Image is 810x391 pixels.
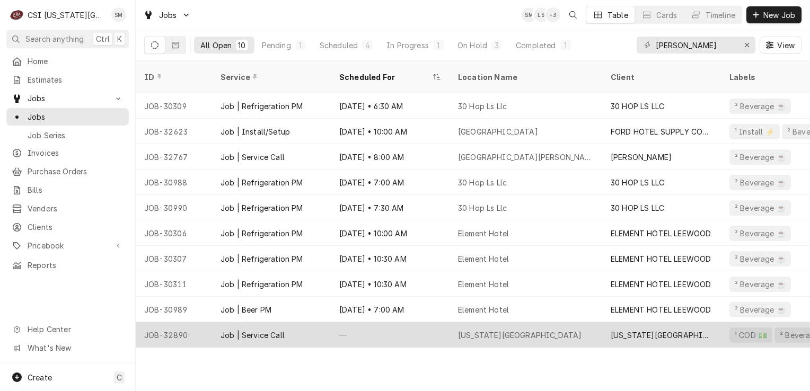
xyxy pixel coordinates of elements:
[221,202,303,214] div: Job | Refrigeration PM
[28,147,124,158] span: Invoices
[435,40,442,51] div: 1
[159,10,177,21] span: Jobs
[734,279,787,290] div: ² Beverage ☕️
[656,37,735,54] input: Keyword search
[136,220,212,246] div: JOB-30306
[6,200,129,217] a: Vendors
[136,144,212,170] div: JOB-32767
[6,339,129,357] a: Go to What's New
[221,253,303,264] div: Job | Refrigeration PM
[611,228,711,239] div: ELEMENT HOTEL LEEWOOD
[734,101,787,112] div: ² Beverage ☕️
[297,40,304,51] div: 1
[6,71,129,88] a: Estimates
[734,202,787,214] div: ² Beverage ☕️
[28,56,124,67] span: Home
[144,72,201,83] div: ID
[331,322,450,348] div: —
[611,304,711,315] div: ELEMENT HOTEL LEEWOOD
[738,37,755,54] button: Erase input
[221,152,285,163] div: Job | Service Call
[746,6,802,23] button: New Job
[136,195,212,220] div: JOB-30990
[364,40,371,51] div: 4
[331,246,450,271] div: [DATE] • 10:30 AM
[28,240,108,251] span: Pricebook
[458,126,538,137] div: [GEOGRAPHIC_DATA]
[28,10,105,21] div: CSI [US_STATE][GEOGRAPHIC_DATA]
[136,297,212,322] div: JOB-30989
[611,279,711,290] div: ELEMENT HOTEL LEEWOOD
[775,40,797,51] span: View
[734,330,768,341] div: ¹ COD 💵
[111,7,126,22] div: Sean Mckelvey's Avatar
[6,163,129,180] a: Purchase Orders
[494,40,500,51] div: 3
[117,33,122,45] span: K
[28,260,124,271] span: Reports
[200,40,232,51] div: All Open
[516,40,556,51] div: Completed
[139,6,195,24] a: Go to Jobs
[522,7,536,22] div: SM
[262,40,291,51] div: Pending
[331,170,450,195] div: [DATE] • 7:00 AM
[611,101,664,112] div: 30 HOP LS LLC
[761,10,797,21] span: New Job
[706,10,735,21] div: Timeline
[734,152,787,163] div: ² Beverage ☕️
[386,40,429,51] div: In Progress
[339,72,430,83] div: Scheduled For
[760,37,802,54] button: View
[221,304,271,315] div: Job | Beer PM
[331,297,450,322] div: [DATE] • 7:00 AM
[136,322,212,348] div: JOB-32890
[10,7,24,22] div: C
[611,177,664,188] div: 30 HOP LS LLC
[111,7,126,22] div: SM
[734,228,787,239] div: ² Beverage ☕️
[607,10,628,21] div: Table
[534,7,549,22] div: LS
[458,279,509,290] div: Element Hotel
[458,330,582,341] div: [US_STATE][GEOGRAPHIC_DATA]
[6,237,129,254] a: Go to Pricebook
[458,72,592,83] div: Location Name
[457,40,487,51] div: On Hold
[221,330,285,341] div: Job | Service Call
[6,144,129,162] a: Invoices
[611,253,711,264] div: ELEMENT HOTEL LEEWOOD
[6,218,129,236] a: Clients
[221,126,290,137] div: Job | Install/Setup
[221,279,303,290] div: Job | Refrigeration PM
[221,177,303,188] div: Job | Refrigeration PM
[331,93,450,119] div: [DATE] • 6:30 AM
[28,324,122,335] span: Help Center
[28,373,52,382] span: Create
[25,33,84,45] span: Search anything
[28,93,108,104] span: Jobs
[6,90,129,107] a: Go to Jobs
[458,101,507,112] div: 30 Hop Ls Llc
[611,152,672,163] div: [PERSON_NAME]
[331,220,450,246] div: [DATE] • 10:00 AM
[458,202,507,214] div: 30 Hop Ls Llc
[734,304,787,315] div: ² Beverage ☕️
[28,166,124,177] span: Purchase Orders
[136,170,212,195] div: JOB-30988
[331,144,450,170] div: [DATE] • 8:00 AM
[331,271,450,297] div: [DATE] • 10:30 AM
[331,119,450,144] div: [DATE] • 10:00 AM
[238,40,245,51] div: 10
[611,330,712,341] div: [US_STATE][GEOGRAPHIC_DATA]
[6,108,129,126] a: Jobs
[96,33,110,45] span: Ctrl
[136,93,212,119] div: JOB-30309
[458,177,507,188] div: 30 Hop Ls Llc
[6,52,129,70] a: Home
[6,30,129,48] button: Search anythingCtrlK
[6,256,129,274] a: Reports
[136,246,212,271] div: JOB-30307
[28,342,122,353] span: What's New
[611,202,664,214] div: 30 HOP LS LLC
